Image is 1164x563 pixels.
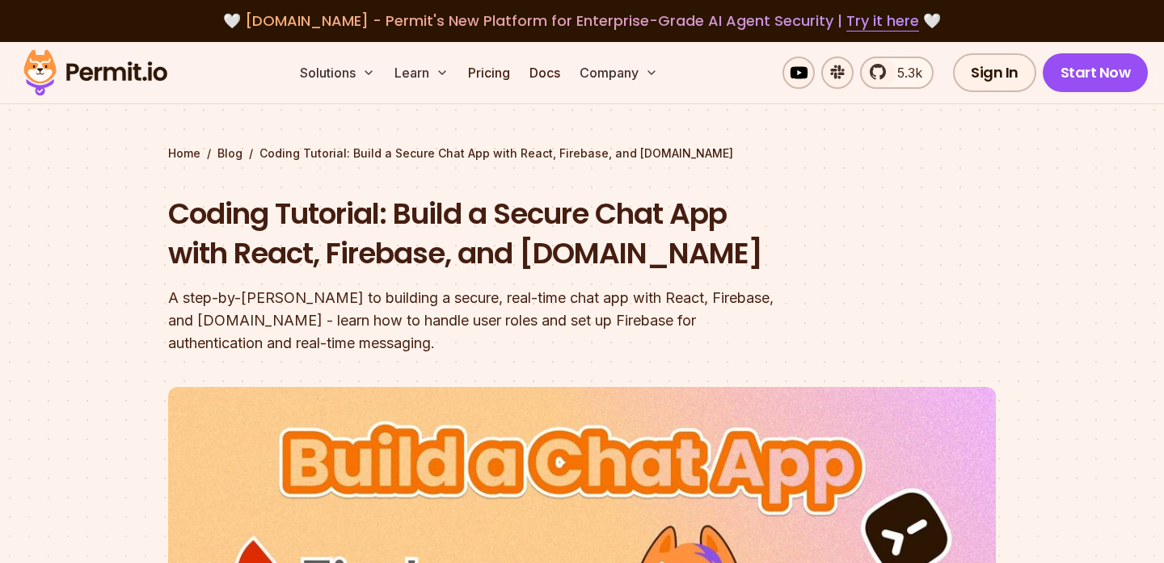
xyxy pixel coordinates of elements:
a: Pricing [462,57,517,89]
a: 5.3k [860,57,934,89]
div: / / [168,145,996,162]
button: Learn [388,57,455,89]
a: Home [168,145,200,162]
div: 🤍 🤍 [39,10,1125,32]
a: Blog [217,145,242,162]
img: Permit logo [16,45,175,100]
button: Company [573,57,664,89]
h1: Coding Tutorial: Build a Secure Chat App with React, Firebase, and [DOMAIN_NAME] [168,194,789,274]
a: Sign In [953,53,1036,92]
span: [DOMAIN_NAME] - Permit's New Platform for Enterprise-Grade AI Agent Security | [245,11,919,31]
a: Docs [523,57,567,89]
span: 5.3k [888,63,922,82]
a: Start Now [1043,53,1149,92]
button: Solutions [293,57,382,89]
div: A step-by-[PERSON_NAME] to building a secure, real-time chat app with React, Firebase, and [DOMAI... [168,287,789,355]
a: Try it here [846,11,919,32]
